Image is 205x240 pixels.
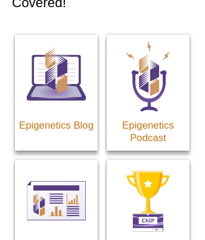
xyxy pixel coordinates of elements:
[107,120,190,145] h4: Epigenetics Podcast
[107,35,190,117] img: Epigenetics Podcast
[15,35,98,117] img: Epigenetics Blog
[15,35,98,138] a: Epigenetics Blog
[15,120,98,132] h4: Epigenetics Blog
[107,35,190,151] a: Epigenetics Podcast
